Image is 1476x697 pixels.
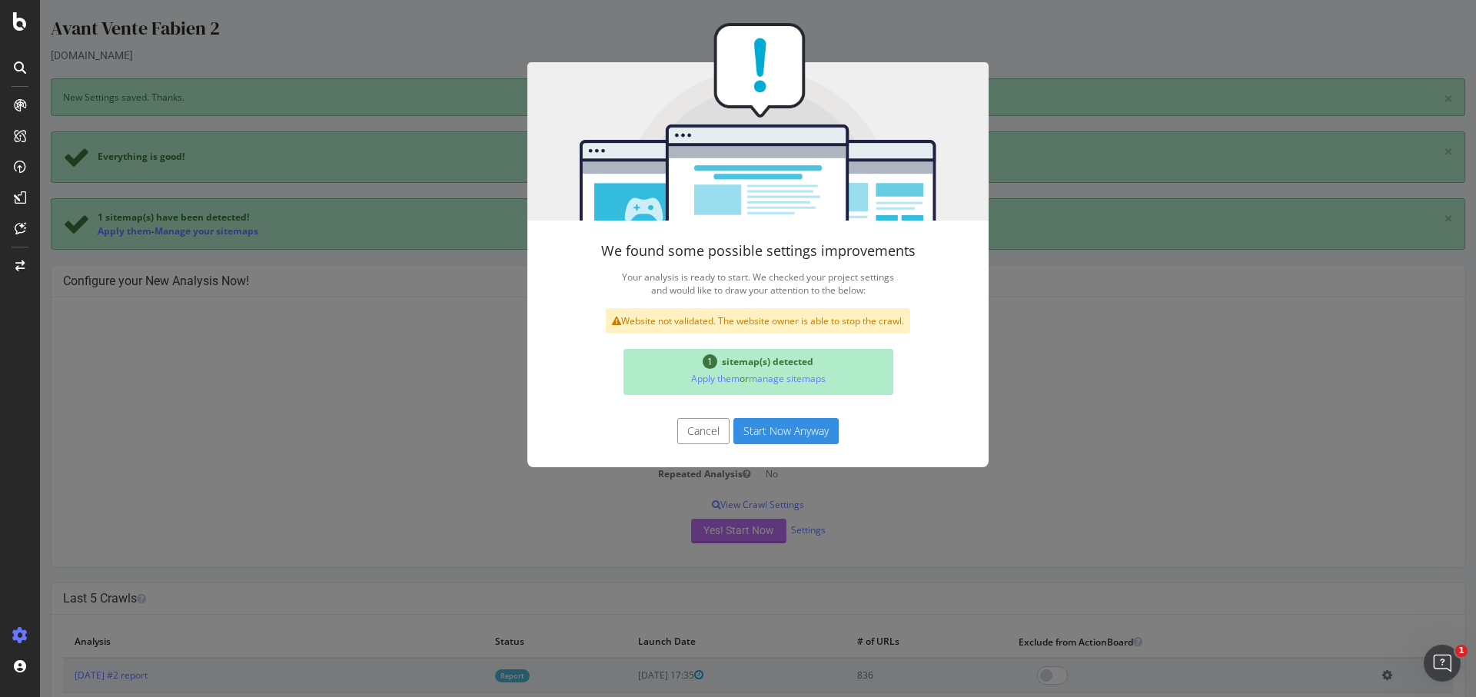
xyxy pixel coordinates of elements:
[1455,645,1468,657] span: 1
[518,267,918,300] p: Your analysis is ready to start. We checked your project settings and would like to draw your att...
[693,418,799,444] button: Start Now Anyway
[487,23,949,221] img: You're all set!
[590,368,847,389] p: or
[682,355,773,368] span: sitemap(s) detected
[566,308,870,334] div: Website not validated. The website owner is able to stop the crawl.
[637,418,690,444] button: Cancel
[518,244,918,259] h4: We found some possible settings improvements
[663,354,677,369] span: 1
[709,372,786,385] a: manage sitemaps
[1424,645,1461,682] iframe: Intercom live chat
[651,372,700,385] a: Apply them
